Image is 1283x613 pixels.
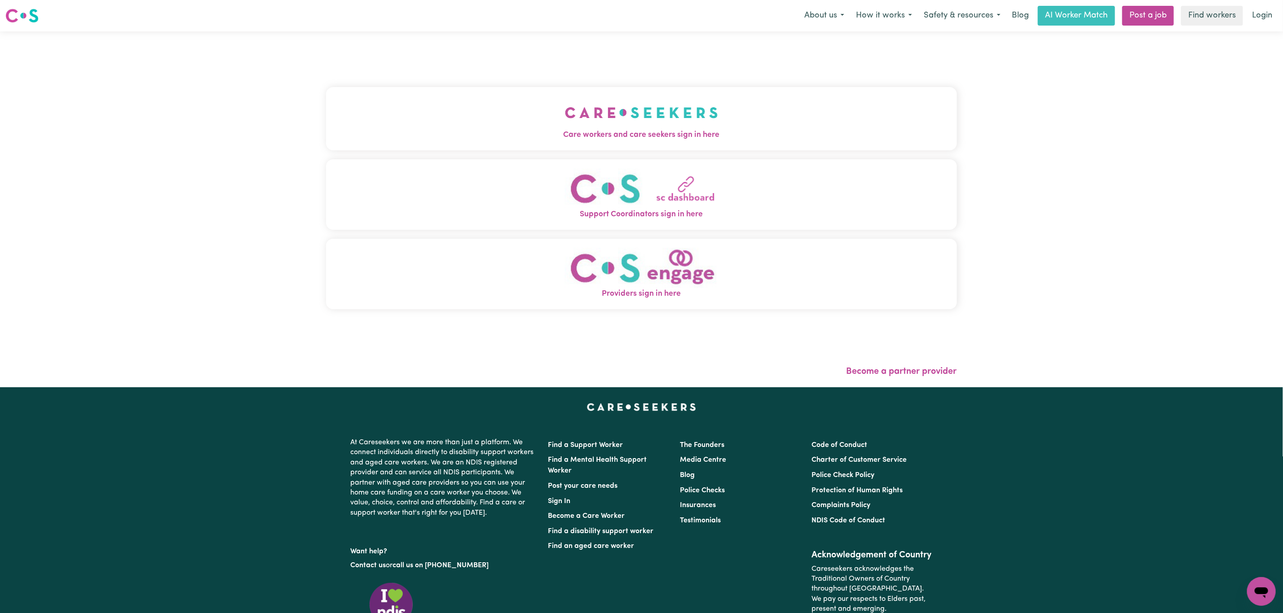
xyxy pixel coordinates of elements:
[326,209,957,220] span: Support Coordinators sign in here
[680,502,716,509] a: Insurances
[811,550,932,560] h2: Acknowledgement of Country
[811,517,885,524] a: NDIS Code of Conduct
[351,543,538,556] p: Want help?
[811,502,870,509] a: Complaints Policy
[918,6,1006,25] button: Safety & resources
[548,498,571,505] a: Sign In
[393,562,489,569] a: call us on [PHONE_NUMBER]
[326,129,957,141] span: Care workers and care seekers sign in here
[680,442,724,449] a: The Founders
[1122,6,1174,26] a: Post a job
[326,239,957,309] button: Providers sign in here
[5,8,39,24] img: Careseekers logo
[548,442,623,449] a: Find a Support Worker
[548,543,635,550] a: Find an aged care worker
[1038,6,1115,26] a: AI Worker Match
[326,87,957,150] button: Care workers and care seekers sign in here
[548,456,647,474] a: Find a Mental Health Support Worker
[326,159,957,230] button: Support Coordinators sign in here
[1247,6,1278,26] a: Login
[5,5,39,26] a: Careseekers logo
[811,442,867,449] a: Code of Conduct
[680,487,725,494] a: Police Checks
[811,456,907,464] a: Charter of Customer Service
[351,557,538,574] p: or
[811,472,874,479] a: Police Check Policy
[811,487,903,494] a: Protection of Human Rights
[587,403,696,411] a: Careseekers home page
[1247,577,1276,606] iframe: Button to launch messaging window, conversation in progress
[548,512,625,520] a: Become a Care Worker
[680,517,721,524] a: Testimonials
[850,6,918,25] button: How it works
[847,367,957,376] a: Become a partner provider
[351,434,538,521] p: At Careseekers we are more than just a platform. We connect individuals directly to disability su...
[1006,6,1034,26] a: Blog
[326,288,957,300] span: Providers sign in here
[351,562,386,569] a: Contact us
[680,456,726,464] a: Media Centre
[548,482,618,490] a: Post your care needs
[548,528,654,535] a: Find a disability support worker
[680,472,695,479] a: Blog
[798,6,850,25] button: About us
[1181,6,1243,26] a: Find workers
